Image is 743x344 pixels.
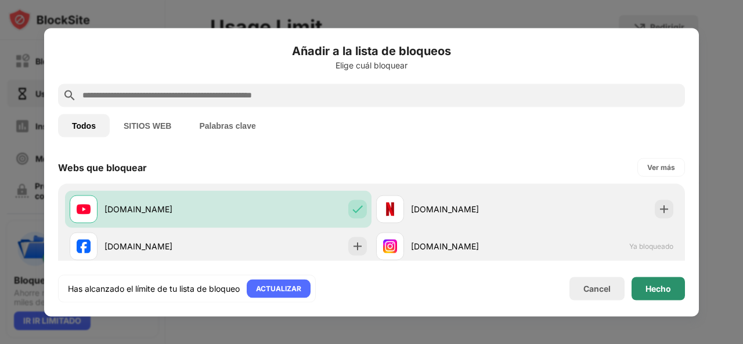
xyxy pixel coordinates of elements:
button: SITIOS WEB [110,114,185,137]
div: ACTUALIZAR [256,283,301,294]
button: Palabras clave [185,114,269,137]
button: Todos [58,114,110,137]
img: search.svg [63,88,77,102]
div: Ver más [647,161,675,173]
div: Has alcanzado el límite de tu lista de bloqueo [68,283,240,294]
img: favicons [383,202,397,216]
img: favicons [77,202,91,216]
div: [DOMAIN_NAME] [411,240,525,252]
img: favicons [77,239,91,253]
div: Webs que bloquear [58,161,147,173]
div: [DOMAIN_NAME] [104,240,218,252]
h6: Añadir a la lista de bloqueos [58,42,685,59]
img: favicons [383,239,397,253]
div: Cancel [583,284,611,294]
div: Hecho [645,284,671,293]
span: Ya bloqueado [629,242,673,251]
div: [DOMAIN_NAME] [411,203,525,215]
div: Elige cuál bloquear [58,60,685,70]
div: [DOMAIN_NAME] [104,203,218,215]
